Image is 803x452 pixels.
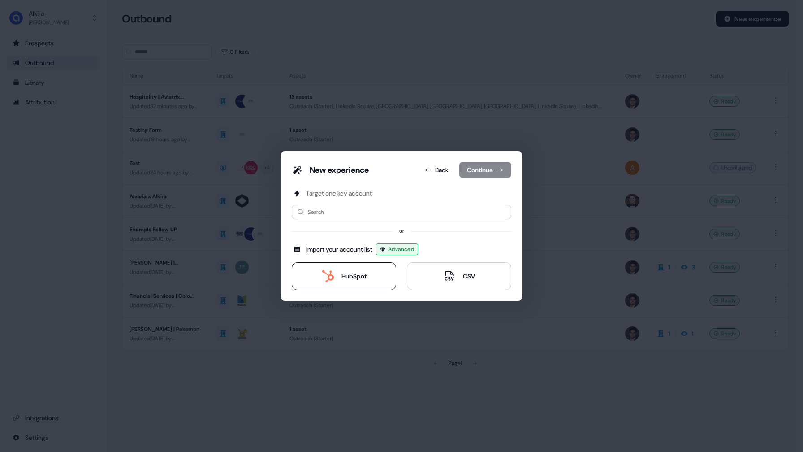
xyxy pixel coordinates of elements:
[388,245,414,254] span: Advanced
[407,262,511,290] button: CSV
[399,226,404,235] div: or
[341,272,367,281] div: HubSpot
[417,162,456,178] button: Back
[463,272,475,281] div: CSV
[306,245,372,254] div: Import your account list
[306,189,372,198] div: Target one key account
[292,262,396,290] button: HubSpot
[310,165,369,175] div: New experience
